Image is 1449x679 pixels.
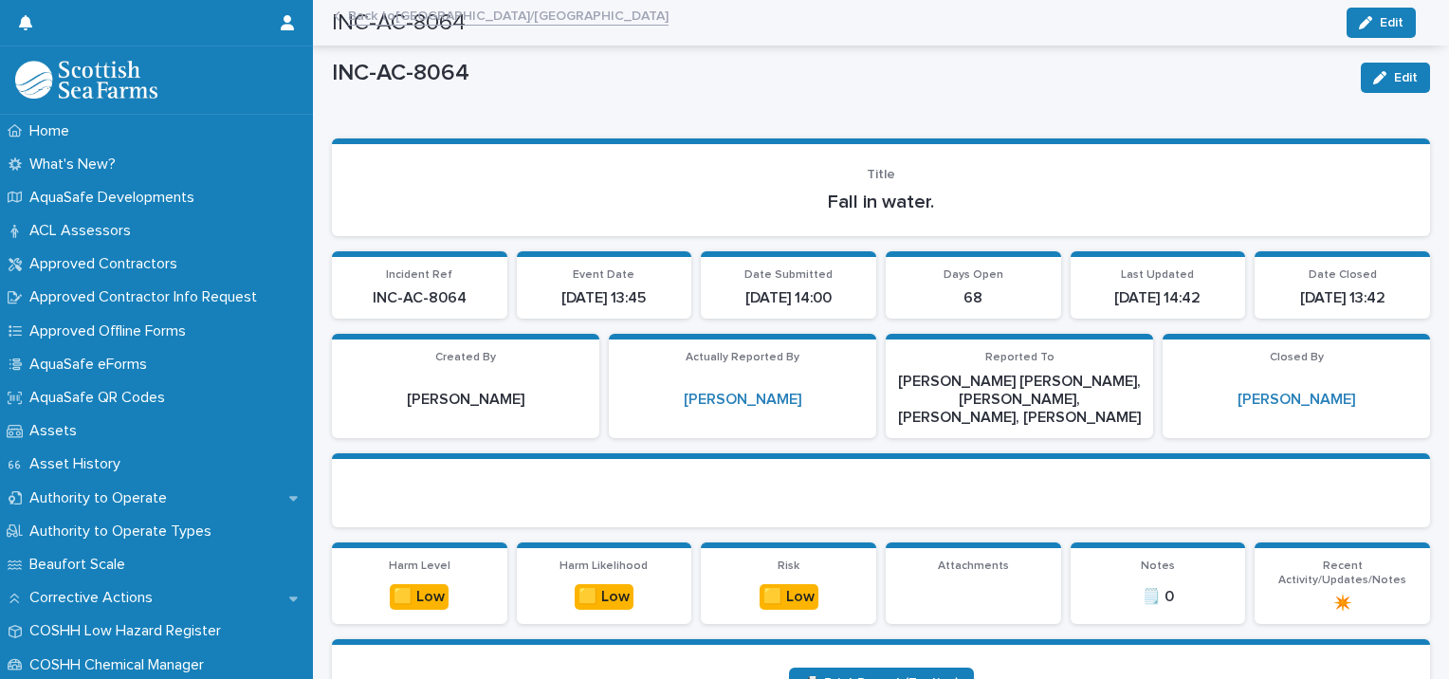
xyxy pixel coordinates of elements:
[22,455,136,473] p: Asset History
[1266,595,1419,613] p: ✴️
[22,189,210,207] p: AquaSafe Developments
[386,269,452,281] span: Incident Ref
[22,622,236,640] p: COSHH Low Hazard Register
[897,289,1050,307] p: 68
[22,389,180,407] p: AquaSafe QR Codes
[1141,560,1175,572] span: Notes
[1361,63,1430,93] button: Edit
[744,269,833,281] span: Date Submitted
[22,656,219,674] p: COSHH Chemical Manager
[22,589,168,607] p: Corrective Actions
[684,391,801,409] a: [PERSON_NAME]
[1278,560,1406,585] span: Recent Activity/Updates/Notes
[348,4,669,26] a: Back to[GEOGRAPHIC_DATA]/[GEOGRAPHIC_DATA]
[22,322,201,340] p: Approved Offline Forms
[22,255,193,273] p: Approved Contractors
[332,60,1346,87] p: INC-AC-8064
[1270,352,1324,363] span: Closed By
[528,289,681,307] p: [DATE] 13:45
[22,356,162,374] p: AquaSafe eForms
[1082,588,1235,606] p: 🗒️ 0
[938,560,1009,572] span: Attachments
[867,168,895,181] span: Title
[897,373,1142,428] p: [PERSON_NAME] [PERSON_NAME], [PERSON_NAME], [PERSON_NAME], [PERSON_NAME]
[1238,391,1355,409] a: [PERSON_NAME]
[1266,289,1419,307] p: [DATE] 13:42
[559,560,648,572] span: Harm Likelihood
[686,352,799,363] span: Actually Reported By
[355,191,1407,213] p: Fall in water.
[985,352,1055,363] span: Reported To
[22,489,182,507] p: Authority to Operate
[15,61,157,99] img: bPIBxiqnSb2ggTQWdOVV
[575,584,633,610] div: 🟨 Low
[573,269,634,281] span: Event Date
[343,391,588,409] p: [PERSON_NAME]
[944,269,1003,281] span: Days Open
[435,352,496,363] span: Created By
[390,584,449,610] div: 🟨 Low
[343,289,496,307] p: INC-AC-8064
[712,289,865,307] p: [DATE] 14:00
[389,560,450,572] span: Harm Level
[1394,71,1418,84] span: Edit
[22,556,140,574] p: Beaufort Scale
[22,156,131,174] p: What's New?
[760,584,818,610] div: 🟨 Low
[1121,269,1194,281] span: Last Updated
[1309,269,1377,281] span: Date Closed
[22,523,227,541] p: Authority to Operate Types
[22,288,272,306] p: Approved Contractor Info Request
[22,222,146,240] p: ACL Assessors
[778,560,799,572] span: Risk
[22,422,92,440] p: Assets
[22,122,84,140] p: Home
[1082,289,1235,307] p: [DATE] 14:42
